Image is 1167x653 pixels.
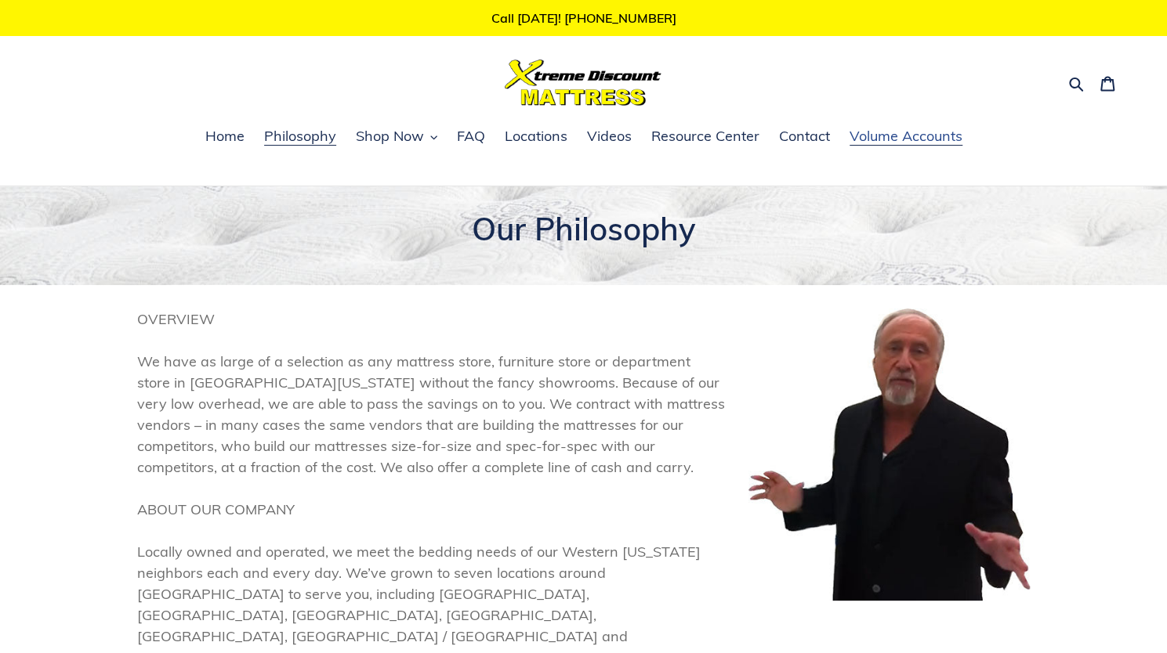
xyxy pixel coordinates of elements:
img: Xtreme Discount Mattress [505,60,661,106]
a: FAQ [449,125,493,149]
span: Our Philosophy [472,210,695,247]
span: Contact [779,127,830,146]
span: Videos [587,127,632,146]
a: Home [198,125,252,149]
a: Contact [771,125,838,149]
span: Locations [505,127,567,146]
span: Shop Now [356,127,424,146]
span: FAQ [457,127,485,146]
button: Shop Now [348,125,445,149]
span: Home [205,127,245,146]
a: Locations [497,125,575,149]
span: Volume Accounts [850,127,962,146]
span: Resource Center [651,127,759,146]
a: Resource Center [643,125,767,149]
a: Volume Accounts [842,125,970,149]
a: Videos [579,125,640,149]
a: Philosophy [256,125,344,149]
span: Philosophy [264,127,336,146]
